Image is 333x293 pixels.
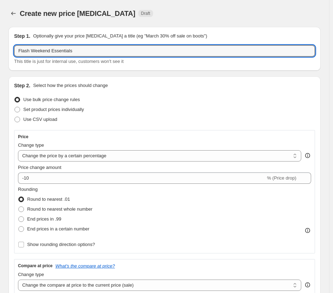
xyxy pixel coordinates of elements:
h2: Step 2. [14,82,30,89]
span: End prices in a certain number [27,226,89,232]
span: Price change amount [18,165,61,170]
p: Optionally give your price [MEDICAL_DATA] a title (eg "March 30% off sale on boots") [33,33,207,40]
span: Change type [18,272,44,277]
input: -15 [18,172,266,184]
span: Create new price [MEDICAL_DATA] [20,10,135,17]
div: help [304,152,311,159]
span: Set product prices individually [23,107,84,112]
span: End prices in .99 [27,216,61,222]
span: Show rounding direction options? [27,242,95,247]
span: Round to nearest .01 [27,197,70,202]
span: Round to nearest whole number [27,206,92,212]
span: Draft [141,11,150,16]
span: Change type [18,142,44,148]
span: Use CSV upload [23,117,57,122]
span: % (Price drop) [267,175,296,181]
button: What's the compare at price? [55,263,115,269]
button: Price change jobs [8,8,18,18]
h3: Price [18,134,28,140]
h3: Compare at price [18,263,53,269]
span: Rounding [18,187,38,192]
span: This title is just for internal use, customers won't see it [14,59,123,64]
input: 30% off holiday sale [14,45,315,57]
div: help [304,281,311,288]
span: Use bulk price change rules [23,97,80,102]
h2: Step 1. [14,33,30,40]
p: Select how the prices should change [33,82,108,89]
